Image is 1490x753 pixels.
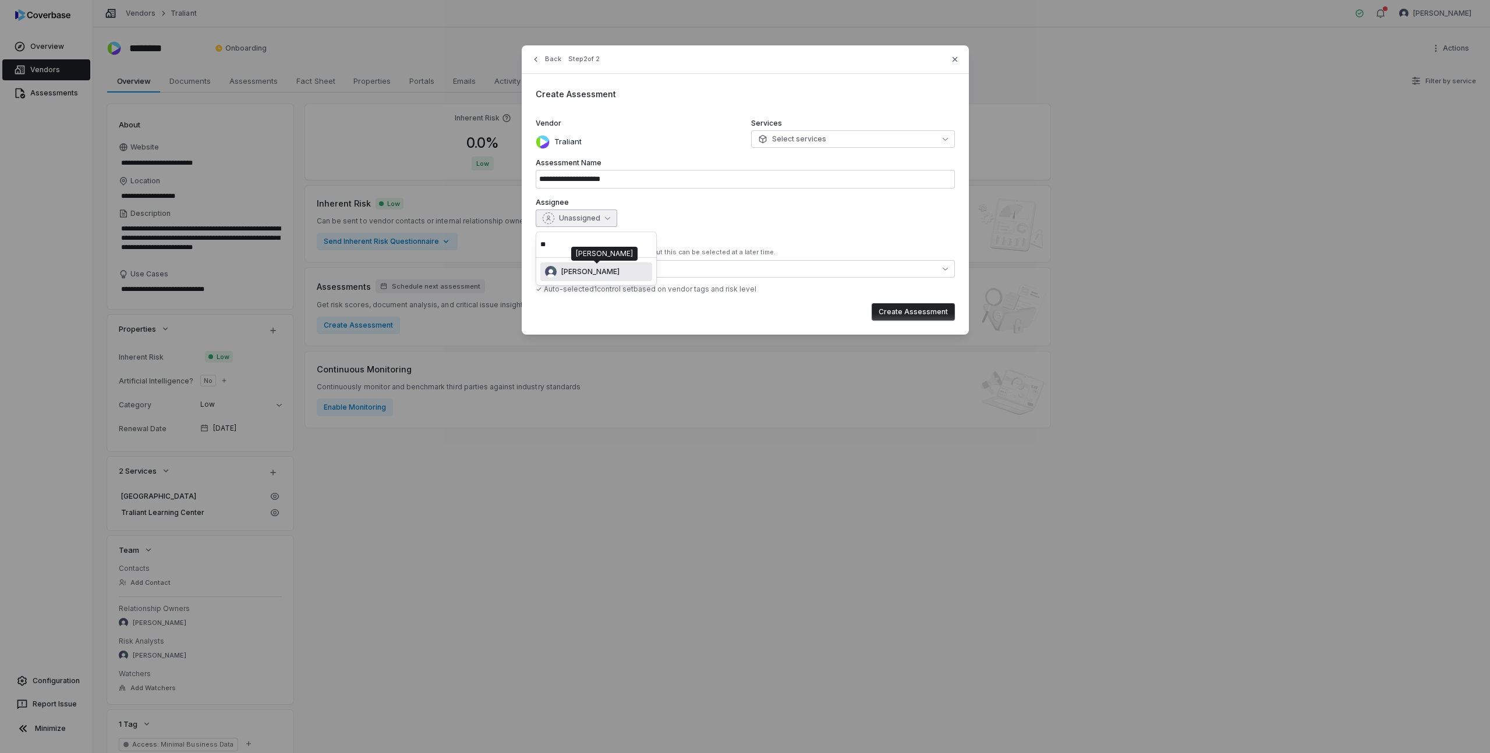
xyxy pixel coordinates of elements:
[536,198,955,207] label: Assignee
[576,249,633,258] div: [PERSON_NAME]
[536,236,955,246] label: Control Sets
[536,119,561,128] span: Vendor
[568,55,600,63] span: Step 2 of 2
[536,248,955,257] div: At least one control set is required, but this can be selected at a later time.
[758,134,826,144] span: Select services
[550,136,582,148] p: Traliant
[561,267,620,276] span: [PERSON_NAME]
[536,285,955,294] div: ✓ Auto-selected 1 control set based on vendor tags and risk level
[536,158,955,168] label: Assessment Name
[540,262,652,281] div: Suggestions
[751,119,955,128] label: Services
[536,89,616,99] span: Create Assessment
[872,303,955,321] button: Create Assessment
[528,49,565,70] button: Back
[559,214,600,223] span: Unassigned
[545,266,557,278] img: Mike Phillips avatar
